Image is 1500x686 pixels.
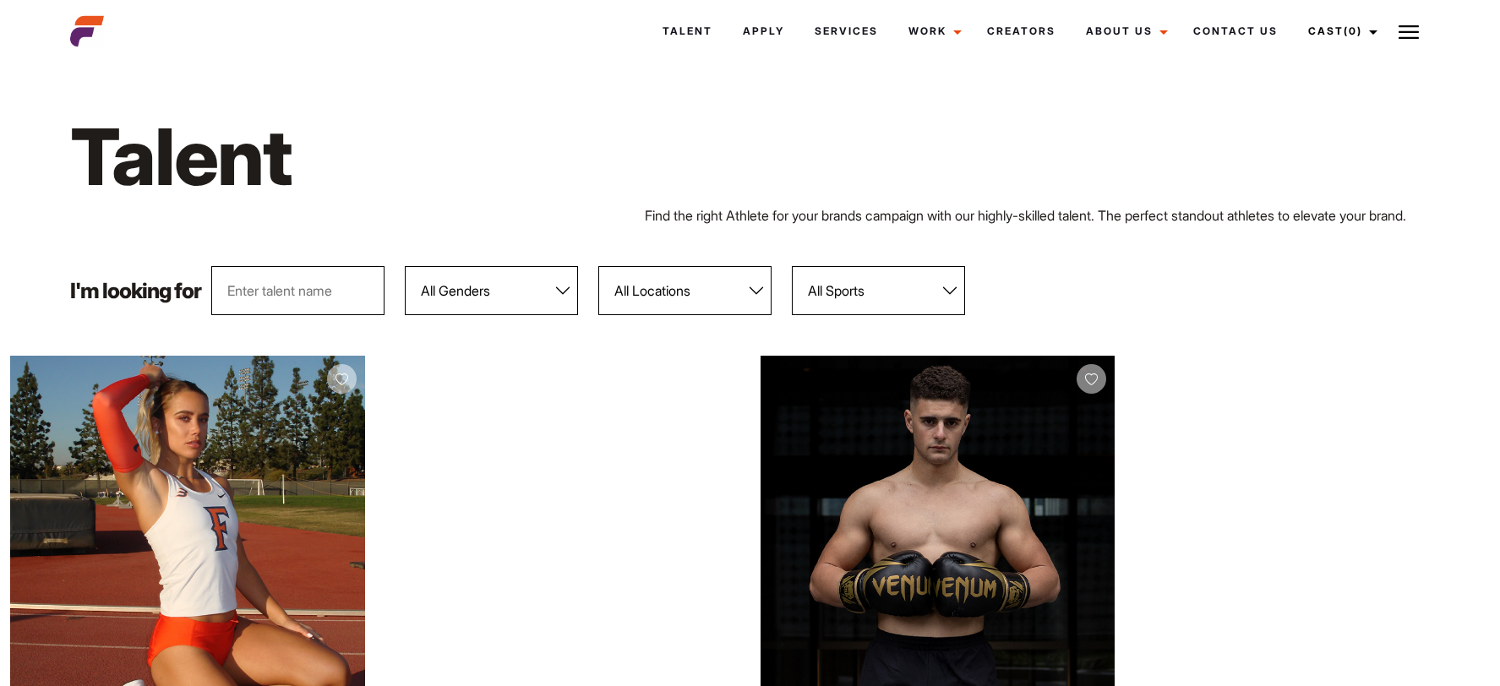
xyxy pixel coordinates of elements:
a: Creators [972,8,1071,54]
img: cropped-aefm-brand-fav-22-square.png [70,14,104,48]
a: Contact Us [1178,8,1293,54]
span: (0) [1344,24,1362,37]
img: Burger icon [1399,22,1419,42]
p: I'm looking for [70,280,201,302]
a: Services [799,8,893,54]
p: Find the right Athlete for your brands campaign with our highly-skilled talent. The perfect stand... [645,205,1430,226]
input: Enter talent name [211,266,385,315]
a: Work [893,8,972,54]
a: Talent [647,8,728,54]
h1: Talent [70,108,855,205]
a: Cast(0) [1293,8,1388,54]
a: Apply [728,8,799,54]
a: About Us [1071,8,1178,54]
